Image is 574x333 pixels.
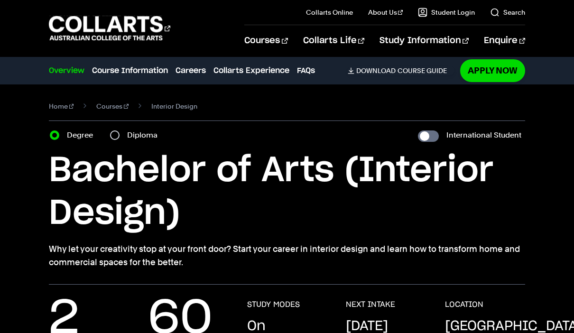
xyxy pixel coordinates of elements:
[127,129,163,142] label: Diploma
[49,15,170,42] div: Go to homepage
[346,300,395,309] h3: NEXT INTAKE
[49,65,84,76] a: Overview
[244,25,287,56] a: Courses
[490,8,525,17] a: Search
[49,149,525,235] h1: Bachelor of Arts (Interior Design)
[92,65,168,76] a: Course Information
[348,66,454,75] a: DownloadCourse Guide
[418,8,475,17] a: Student Login
[96,100,129,113] a: Courses
[484,25,525,56] a: Enquire
[368,8,403,17] a: About Us
[303,25,364,56] a: Collarts Life
[176,65,206,76] a: Careers
[247,300,300,309] h3: STUDY MODES
[297,65,315,76] a: FAQs
[67,129,99,142] label: Degree
[49,242,525,269] p: Why let your creativity stop at your front door? Start your career in interior design and learn h...
[460,59,525,82] a: Apply Now
[49,100,74,113] a: Home
[356,66,396,75] span: Download
[380,25,469,56] a: Study Information
[151,100,197,113] span: Interior Design
[445,300,483,309] h3: LOCATION
[446,129,521,142] label: International Student
[306,8,353,17] a: Collarts Online
[213,65,289,76] a: Collarts Experience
